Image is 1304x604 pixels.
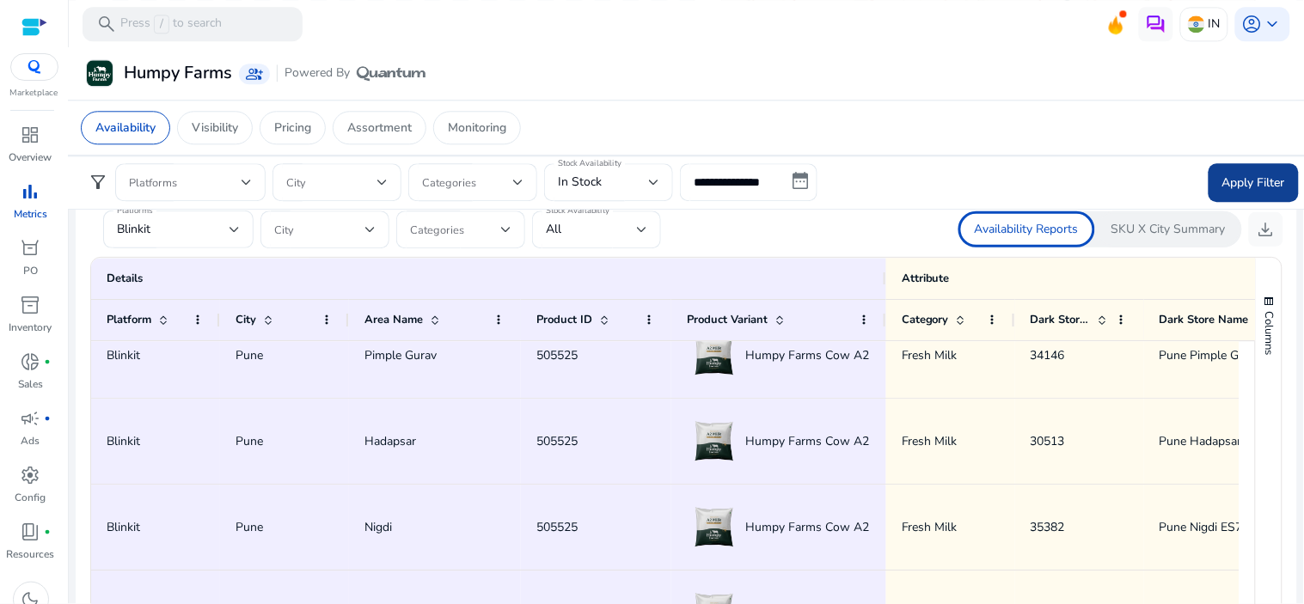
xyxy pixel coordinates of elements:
p: Inventory [9,320,52,335]
span: 505525 [536,519,578,535]
p: Press to search [120,15,222,34]
span: group_add [246,65,263,82]
mat-label: Stock Availability [546,204,609,217]
span: dashboard [21,125,41,145]
span: book_4 [21,522,41,542]
p: Availability [95,119,156,137]
span: 505525 [536,433,578,449]
mat-label: Stock Availability [558,157,621,169]
span: / [154,15,169,34]
img: in.svg [1188,15,1205,33]
span: Blinkit [107,347,140,363]
img: Humpy Farms [87,60,113,86]
span: Attribute [902,271,950,286]
span: Fresh Milk [902,519,958,535]
span: Fresh Milk [902,433,958,449]
p: Availability Reports [975,221,1079,238]
span: 34146 [1031,347,1065,363]
span: inventory_2 [21,295,41,315]
p: SKU X City Summary [1111,221,1226,238]
span: account_circle [1242,14,1263,34]
span: In Stock [558,174,602,190]
span: Pimple Gurav [364,347,437,363]
span: Blinkit [107,433,140,449]
span: filter_alt [88,172,108,192]
p: Resources [7,546,55,562]
p: PO [23,263,38,278]
h3: Humpy Farms [124,63,232,83]
p: Config [15,490,46,505]
span: Fresh Milk [902,347,958,363]
span: Humpy Farms Cow A2 Milk - 500 ml [745,338,945,373]
span: Pune [236,433,263,449]
span: Humpy Farms Cow A2 Milk - 500 ml [745,509,945,545]
img: Product Image [687,327,742,382]
span: Nigdi [364,519,392,535]
span: Area Name [364,312,423,327]
span: download [1256,219,1276,240]
span: Pune [236,519,263,535]
span: 35382 [1031,519,1065,535]
button: download [1249,212,1283,247]
span: Blinkit [107,519,140,535]
span: Pune Pimple Gurav ES60 [1160,347,1295,363]
p: Metrics [14,206,47,222]
span: Category [902,312,949,327]
a: group_add [239,64,270,84]
span: City [236,312,256,327]
span: Dark Store ID [1031,312,1091,327]
span: Powered By [285,64,350,82]
button: Apply Filter [1209,163,1299,202]
span: fiber_manual_record [45,358,52,365]
span: fiber_manual_record [45,528,52,535]
span: orders [21,238,41,259]
mat-label: Platforms [117,204,153,217]
span: bar_chart [21,181,41,202]
p: Visibility [192,119,238,137]
span: Pune [236,347,263,363]
span: donut_small [21,351,41,372]
span: Apply Filter [1222,174,1285,192]
span: campaign [21,408,41,429]
p: Pricing [274,119,311,137]
p: Ads [21,433,40,448]
p: Sales [18,376,43,392]
span: Platform [107,312,151,327]
span: Hadapsar [364,433,416,449]
span: keyboard_arrow_down [1263,14,1283,34]
p: Monitoring [448,119,506,137]
span: Pune Hadapsar ES5 [1160,433,1267,449]
img: Product Image [687,499,742,554]
span: 30513 [1031,433,1065,449]
p: Assortment [347,119,412,137]
span: Dark Store Name [1160,312,1249,327]
span: 505525 [536,347,578,363]
span: settings [21,465,41,485]
p: IN [1209,9,1221,39]
img: QC-logo.svg [19,60,50,74]
p: Overview [9,149,52,165]
span: All [546,221,561,237]
span: Details [107,271,143,286]
span: Pune Nigdi ES72 [1160,519,1250,535]
span: fiber_manual_record [45,415,52,422]
span: Product ID [536,312,592,327]
span: search [96,14,117,34]
span: Humpy Farms Cow A2 Milk - 500 ml [745,424,945,459]
img: Product Image [687,413,742,468]
span: Blinkit [117,221,150,237]
p: Marketplace [10,87,58,100]
span: Product Variant [687,312,768,327]
span: Columns [1262,311,1277,355]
